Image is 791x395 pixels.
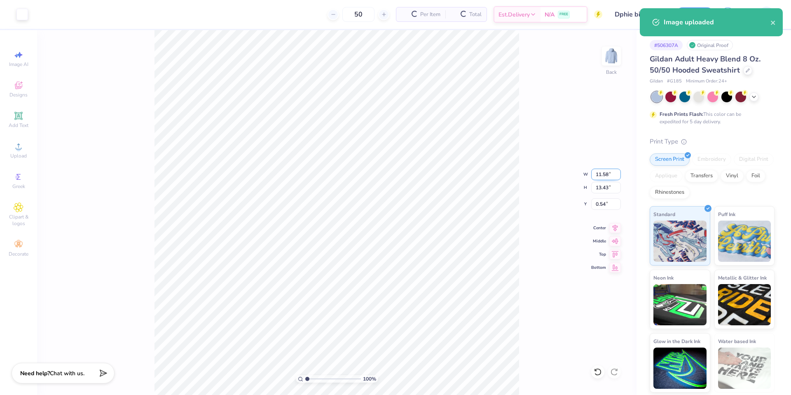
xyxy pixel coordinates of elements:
[9,61,28,68] span: Image AI
[667,78,682,85] span: # G185
[591,265,606,270] span: Bottom
[12,183,25,190] span: Greek
[734,153,774,166] div: Digital Print
[650,40,683,50] div: # 506307A
[591,225,606,231] span: Center
[686,78,727,85] span: Minimum Order: 24 +
[650,54,761,75] span: Gildan Adult Heavy Blend 8 Oz. 50/50 Hooded Sweatshirt
[718,221,771,262] img: Puff Ink
[420,10,440,19] span: Per Item
[498,10,530,19] span: Est. Delivery
[591,252,606,257] span: Top
[50,369,84,377] span: Chat with us.
[718,284,771,325] img: Metallic & Glitter Ink
[660,111,703,118] strong: Fresh Prints Flash:
[685,170,718,182] div: Transfers
[608,6,669,23] input: Untitled Design
[746,170,765,182] div: Foil
[650,137,775,146] div: Print Type
[606,68,617,76] div: Back
[469,10,482,19] span: Total
[650,153,690,166] div: Screen Print
[342,7,374,22] input: – –
[718,273,767,282] span: Metallic & Glitter Ink
[363,375,376,383] span: 100 %
[591,238,606,244] span: Middle
[718,210,735,219] span: Puff Ink
[653,273,674,282] span: Neon Ink
[692,153,731,166] div: Embroidery
[653,210,675,219] span: Standard
[4,214,33,227] span: Clipart & logos
[650,170,683,182] div: Applique
[664,17,770,27] div: Image uploaded
[687,40,733,50] div: Original Proof
[650,186,690,199] div: Rhinestones
[9,92,28,98] span: Designs
[650,78,663,85] span: Gildan
[653,221,707,262] img: Standard
[10,153,27,159] span: Upload
[718,348,771,389] img: Water based Ink
[9,122,28,129] span: Add Text
[660,111,761,125] div: This color can be expedited for 5 day delivery.
[770,17,776,27] button: close
[718,337,756,346] span: Water based Ink
[20,369,50,377] strong: Need help?
[603,48,620,64] img: Back
[653,337,700,346] span: Glow in the Dark Ink
[653,284,707,325] img: Neon Ink
[545,10,555,19] span: N/A
[9,251,28,257] span: Decorate
[559,12,568,17] span: FREE
[721,170,744,182] div: Vinyl
[653,348,707,389] img: Glow in the Dark Ink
